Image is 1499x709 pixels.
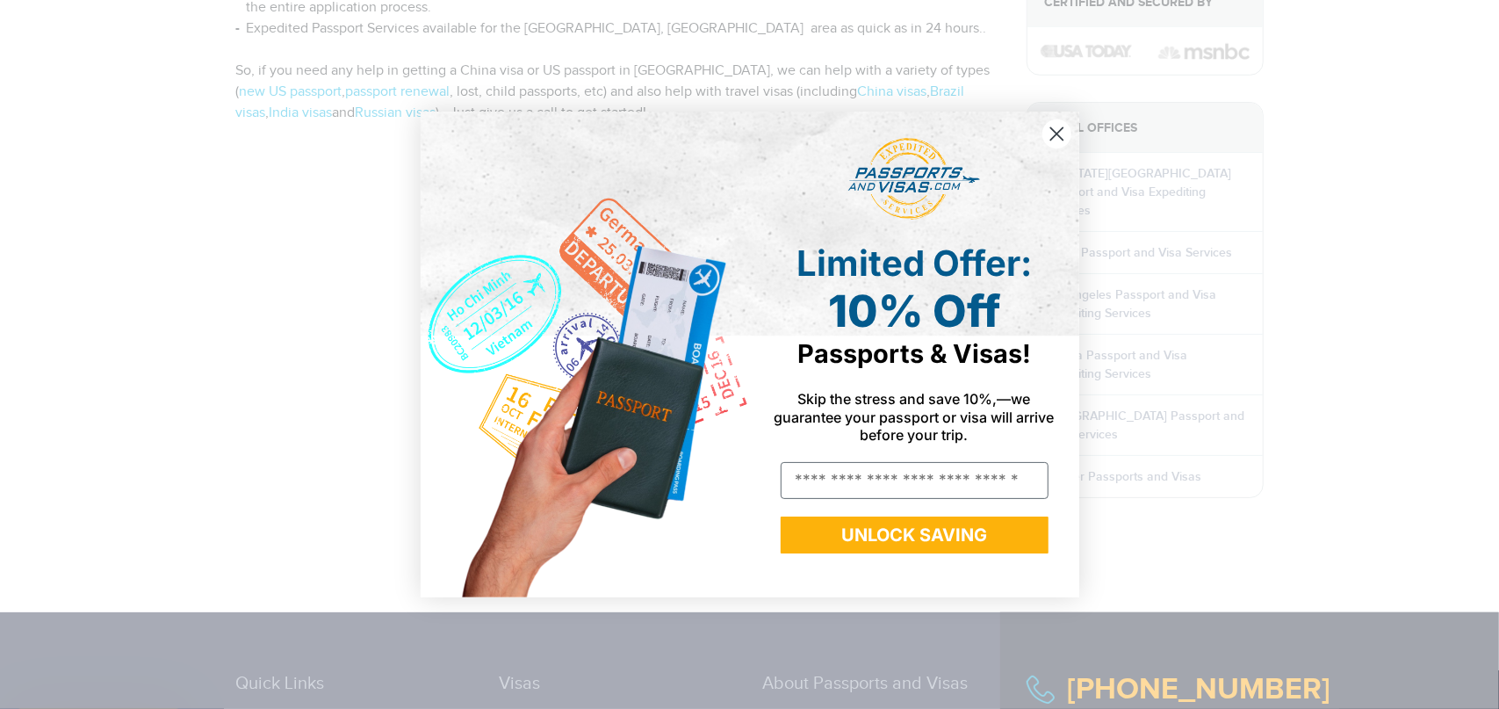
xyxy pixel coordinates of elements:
span: 10% Off [828,285,1000,337]
img: de9cda0d-0715-46ca-9a25-073762a91ba7.png [421,112,750,597]
img: passports and visas [848,138,980,221]
span: Skip the stress and save 10%,—we guarantee your passport or visa will arrive before your trip. [775,390,1055,443]
button: UNLOCK SAVING [781,517,1049,553]
span: Passports & Visas! [797,338,1031,369]
span: Limited Offer: [796,242,1032,285]
button: Close dialog [1041,119,1072,149]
